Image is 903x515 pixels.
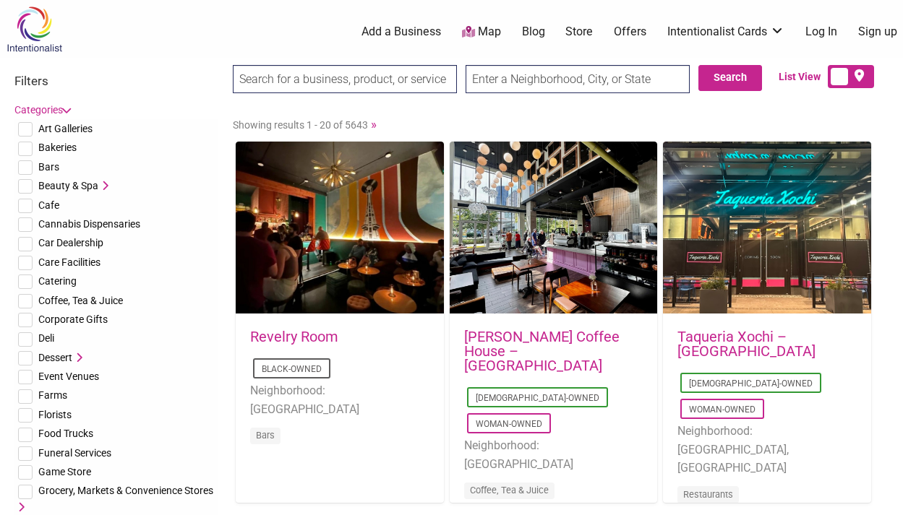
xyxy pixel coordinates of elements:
[14,74,218,88] h3: Filters
[38,466,91,477] span: Game Store
[464,328,620,374] a: [PERSON_NAME] Coffee House – [GEOGRAPHIC_DATA]
[38,256,100,268] span: Care Facilities
[779,69,828,85] span: List View
[38,428,93,439] span: Food Trucks
[38,409,72,420] span: Florists
[38,389,67,401] span: Farms
[233,65,457,93] input: Search for a business, product, or service
[38,371,99,382] span: Event Venues
[38,142,77,153] span: Bakeries
[38,352,72,363] span: Dessert
[38,332,54,344] span: Deli
[677,422,857,477] li: Neighborhood: [GEOGRAPHIC_DATA], [GEOGRAPHIC_DATA]
[38,313,108,325] span: Corporate Gifts
[466,65,690,93] input: Enter a Neighborhood, City, or State
[470,485,549,495] a: Coffee, Tea & Juice
[858,24,897,40] a: Sign up
[667,24,784,40] a: Intentionalist Cards
[689,404,756,415] a: Woman-Owned
[361,24,441,40] a: Add a Business
[683,489,733,500] a: Restaurants
[38,161,59,173] span: Bars
[262,364,322,374] a: Black-Owned
[250,328,338,345] a: Revelry Room
[476,393,599,403] a: [DEMOGRAPHIC_DATA]-Owned
[256,430,275,441] a: Bars
[38,447,111,459] span: Funeral Services
[14,104,69,116] a: Categories
[38,199,59,211] span: Cafe
[38,485,213,496] span: Grocery, Markets & Convenience Stores
[371,117,377,131] a: »
[38,237,103,248] span: Car Dealership
[614,24,646,40] a: Offers
[38,275,77,287] span: Catering
[476,419,542,429] a: Woman-Owned
[38,180,98,191] span: Beauty & Spa
[805,24,837,40] a: Log In
[464,436,643,473] li: Neighborhood: [GEOGRAPHIC_DATA]
[689,378,813,389] a: [DEMOGRAPHIC_DATA]-Owned
[677,328,816,360] a: Taqueria Xochi – [GEOGRAPHIC_DATA]
[38,218,140,230] span: Cannabis Dispensaries
[38,123,93,134] span: Art Galleries
[250,381,429,418] li: Neighborhood: [GEOGRAPHIC_DATA]
[698,65,762,91] button: Search
[462,24,501,40] a: Map
[522,24,545,40] a: Blog
[38,295,123,306] span: Coffee, Tea & Juice
[565,24,593,40] a: Store
[233,119,368,131] span: Showing results 1 - 20 of 5643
